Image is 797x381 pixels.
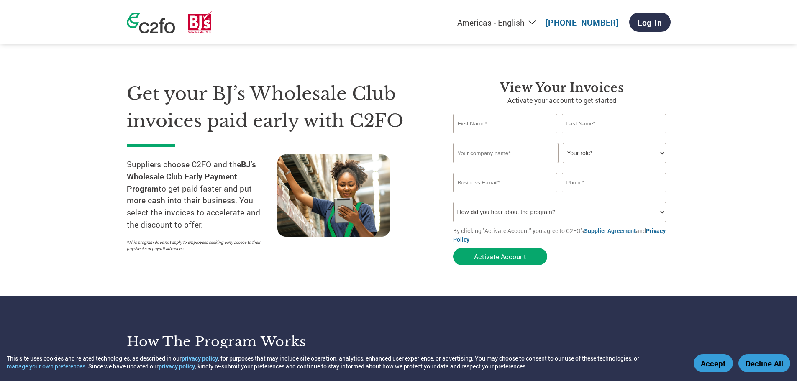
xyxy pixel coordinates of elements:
[562,193,666,199] div: Inavlid Phone Number
[453,193,558,199] div: Inavlid Email Address
[629,13,671,32] a: Log In
[188,11,213,33] img: BJ’s Wholesale Club
[694,354,733,372] button: Accept
[453,143,559,163] input: Your company name*
[127,239,269,252] p: *This program does not apply to employees seeking early access to their paychecks or payroll adva...
[453,164,666,169] div: Invalid company name or company name is too long
[562,173,666,192] input: Phone*
[453,248,547,265] button: Activate Account
[159,362,195,370] a: privacy policy
[562,134,666,140] div: Invalid last name or last name is too long
[563,143,666,163] select: Title/Role
[127,333,388,350] h3: How the program works
[127,159,256,194] strong: BJ’s Wholesale Club Early Payment Program
[182,354,218,362] a: privacy policy
[453,226,671,244] p: By clicking "Activate Account" you agree to C2FO's and
[453,80,671,95] h3: View Your Invoices
[738,354,790,372] button: Decline All
[453,134,558,140] div: Invalid first name or first name is too long
[127,13,175,33] img: c2fo logo
[277,154,390,237] img: supply chain worker
[127,80,428,134] h1: Get your BJ’s Wholesale Club invoices paid early with C2FO
[562,114,666,133] input: Last Name*
[546,17,619,28] a: [PHONE_NUMBER]
[7,362,85,370] button: manage your own preferences
[127,159,277,231] p: Suppliers choose C2FO and the to get paid faster and put more cash into their business. You selec...
[7,354,682,370] div: This site uses cookies and related technologies, as described in our , for purposes that may incl...
[453,173,558,192] input: Invalid Email format
[584,227,636,235] a: Supplier Agreement
[453,227,666,243] a: Privacy Policy
[453,95,671,105] p: Activate your account to get started
[453,114,558,133] input: First Name*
